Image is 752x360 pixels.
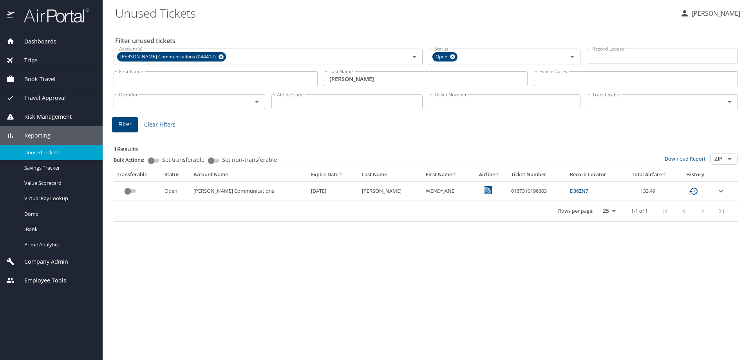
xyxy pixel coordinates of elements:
[14,131,51,140] span: Reporting
[114,140,738,154] h3: 1 Results
[115,1,674,25] h1: Unused Tickets
[359,168,423,181] th: Last Name
[118,119,132,129] span: Filter
[677,6,743,20] button: [PERSON_NAME]
[508,181,567,201] td: 0167310196303
[24,179,93,187] span: Value Scorecard
[567,51,578,62] button: Open
[222,157,277,163] span: Set non-transferable
[472,168,508,181] th: Airline
[117,52,226,62] div: [PERSON_NAME] Communications (044417)
[432,52,457,62] div: Open
[114,156,151,163] p: Bulk Actions:
[24,149,93,156] span: Unused Tickets
[338,172,344,177] button: sort
[689,9,740,18] p: [PERSON_NAME]
[251,96,262,107] button: Open
[308,181,359,201] td: [DATE]
[423,181,472,201] td: WENDYJANE
[631,208,648,213] p: 1-1 of 1
[14,75,56,83] span: Book Travel
[570,187,588,194] a: D36ZN7
[7,8,15,23] img: icon-airportal.png
[190,181,307,201] td: [PERSON_NAME] Communications
[724,96,735,107] button: Open
[567,168,622,181] th: Record Locator
[14,276,66,285] span: Employee Tools
[409,51,420,62] button: Open
[508,168,567,181] th: Ticket Number
[15,8,89,23] img: airportal-logo.png
[14,37,56,46] span: Dashboards
[308,168,359,181] th: Expire Date
[716,186,726,196] button: expand row
[677,168,714,181] th: History
[190,168,307,181] th: Account Name
[558,208,593,213] p: Rows per page:
[162,157,204,163] span: Set transferable
[141,118,179,132] button: Clear Filters
[24,241,93,248] span: Prime Analytics
[432,53,452,61] span: Open
[423,168,472,181] th: First Name
[724,154,735,165] button: Open
[161,168,190,181] th: Status
[144,120,175,130] span: Clear Filters
[24,164,93,172] span: Savings Tracker
[622,181,677,201] td: 133.49
[495,172,501,177] button: sort
[161,181,190,201] td: Open
[359,181,423,201] td: [PERSON_NAME]
[452,172,457,177] button: sort
[117,171,158,178] div: Transferable
[24,195,93,202] span: Virtual Pay Lookup
[484,186,492,194] img: United Airlines
[117,53,221,61] span: [PERSON_NAME] Communications (044417)
[114,168,738,222] table: custom pagination table
[115,34,739,47] h2: Filter unused tickets
[662,172,667,177] button: sort
[14,112,72,121] span: Risk Management
[622,168,677,181] th: Total Airfare
[112,117,138,132] button: Filter
[14,257,68,266] span: Company Admin
[597,205,618,217] select: rows per page
[14,94,66,102] span: Travel Approval
[665,155,706,162] a: Download Report
[24,226,93,233] span: IBank
[24,210,93,218] span: Domo
[14,56,38,65] span: Trips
